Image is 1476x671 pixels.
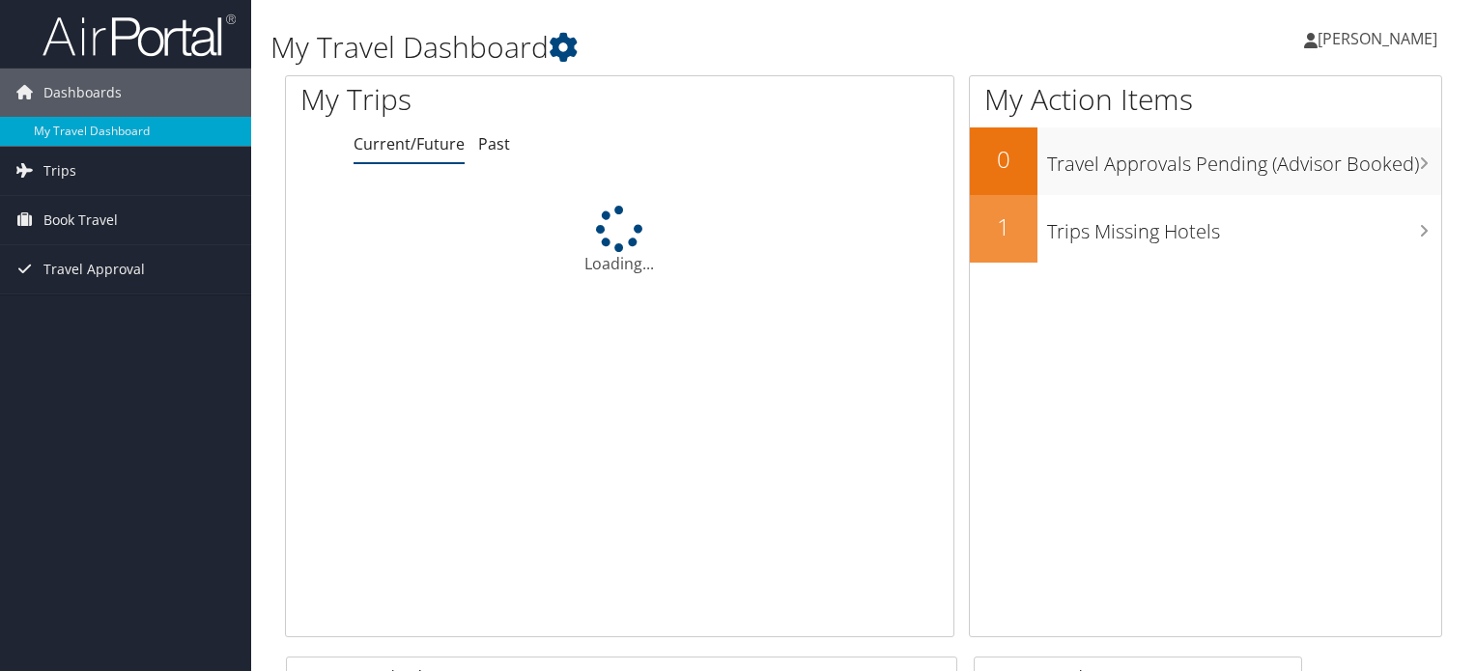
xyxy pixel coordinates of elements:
[300,79,661,120] h1: My Trips
[478,133,510,154] a: Past
[970,79,1441,120] h1: My Action Items
[1318,28,1437,49] span: [PERSON_NAME]
[43,69,122,117] span: Dashboards
[43,245,145,294] span: Travel Approval
[970,210,1037,243] h2: 1
[1047,209,1441,245] h3: Trips Missing Hotels
[43,13,236,58] img: airportal-logo.png
[1304,10,1457,68] a: [PERSON_NAME]
[286,206,953,275] div: Loading...
[43,147,76,195] span: Trips
[1047,141,1441,178] h3: Travel Approvals Pending (Advisor Booked)
[270,27,1062,68] h1: My Travel Dashboard
[970,143,1037,176] h2: 0
[43,196,118,244] span: Book Travel
[354,133,465,154] a: Current/Future
[970,195,1441,263] a: 1Trips Missing Hotels
[970,127,1441,195] a: 0Travel Approvals Pending (Advisor Booked)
